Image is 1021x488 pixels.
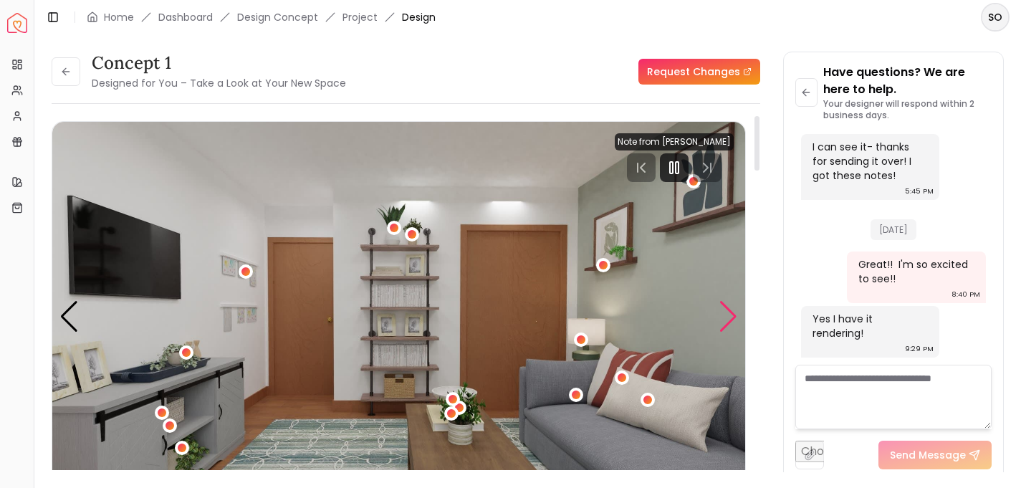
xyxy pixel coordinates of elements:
[7,13,27,33] a: Spacejoy
[981,3,1010,32] button: SO
[871,219,916,240] span: [DATE]
[104,10,134,24] a: Home
[813,140,926,183] div: I can see it- thanks for sending it over! I got these notes!
[92,76,346,90] small: Designed for You – Take a Look at Your New Space
[719,301,738,332] div: Next slide
[858,257,972,286] div: Great!! I'm so excited to see!!
[342,10,378,24] a: Project
[905,184,934,198] div: 5:45 PM
[982,4,1008,30] span: SO
[638,59,760,85] a: Request Changes
[87,10,436,24] nav: breadcrumb
[952,287,980,302] div: 8:40 PM
[92,52,346,75] h3: concept 1
[905,342,934,356] div: 9:29 PM
[813,312,926,340] div: Yes I have it rendering!
[823,64,992,98] p: Have questions? We are here to help.
[615,133,734,150] div: Note from [PERSON_NAME]
[666,159,683,176] svg: Pause
[7,13,27,33] img: Spacejoy Logo
[402,10,436,24] span: Design
[237,10,318,24] li: Design Concept
[59,301,79,332] div: Previous slide
[158,10,213,24] a: Dashboard
[823,98,992,121] p: Your designer will respond within 2 business days.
